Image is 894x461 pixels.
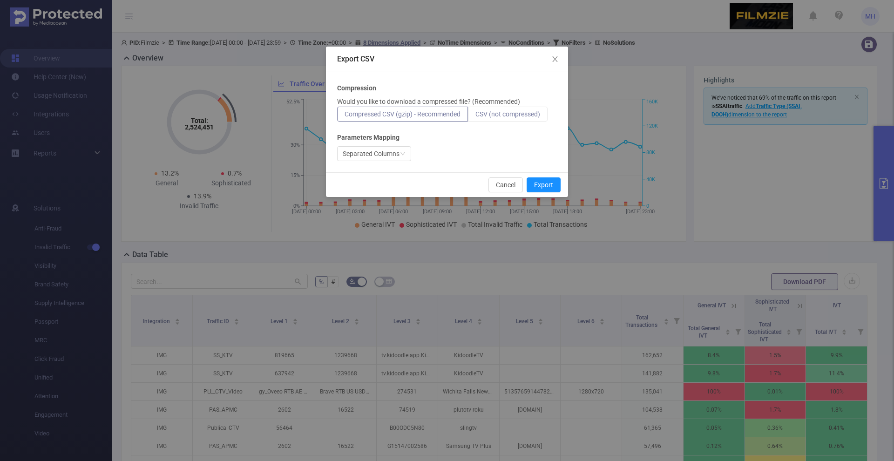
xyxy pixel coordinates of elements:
button: Export [527,177,561,192]
b: Compression [337,83,376,93]
div: Export CSV [337,54,557,64]
i: icon: close [551,55,559,63]
span: CSV (not compressed) [475,110,540,118]
b: Parameters Mapping [337,133,400,142]
button: Close [542,47,568,73]
div: Separated Columns [343,147,400,161]
i: icon: down [400,151,406,157]
span: Compressed CSV (gzip) - Recommended [345,110,461,118]
button: Cancel [488,177,523,192]
p: Would you like to download a compressed file? (Recommended) [337,97,520,107]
